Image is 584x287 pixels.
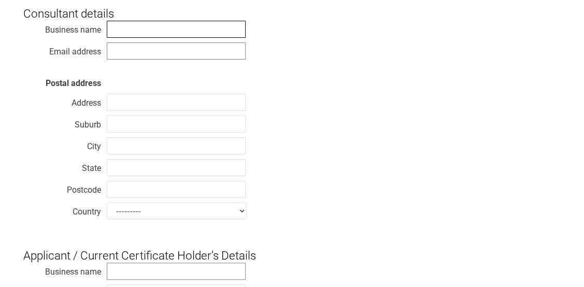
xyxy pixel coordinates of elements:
[23,117,101,127] div: Suburb
[23,204,101,214] div: Country
[23,264,101,275] div: Business name
[23,161,101,171] div: State
[23,95,101,106] div: Address
[23,22,101,33] div: Business name
[23,182,101,193] div: Postcode
[46,78,101,88] strong: Postal address
[23,231,561,262] h3: Applicant / Current Certificate Holder’s Details
[23,44,101,54] div: Email address
[23,139,101,149] div: City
